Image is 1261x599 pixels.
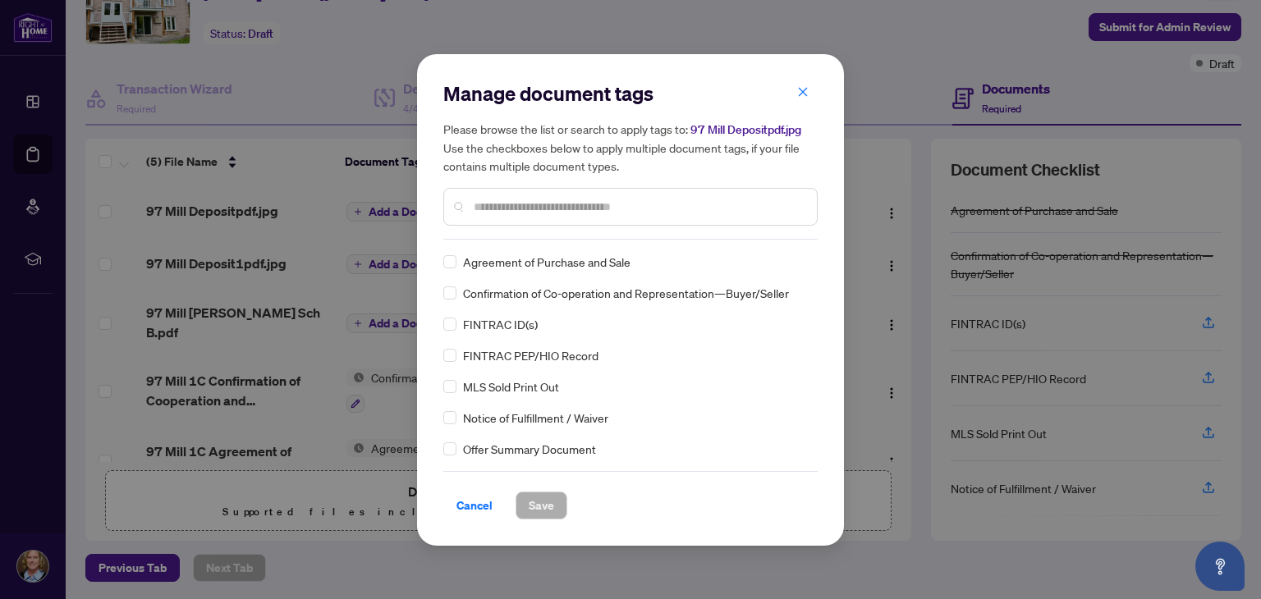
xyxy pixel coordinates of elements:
h2: Manage document tags [443,80,818,107]
span: Cancel [456,492,493,519]
span: 97 Mill Depositpdf.jpg [690,122,801,137]
h5: Please browse the list or search to apply tags to: Use the checkboxes below to apply multiple doc... [443,120,818,175]
span: close [797,86,809,98]
span: Agreement of Purchase and Sale [463,253,630,271]
span: Offer Summary Document [463,440,596,458]
button: Cancel [443,492,506,519]
span: FINTRAC ID(s) [463,315,538,333]
button: Open asap [1195,542,1245,591]
span: FINTRAC PEP/HIO Record [463,346,598,364]
span: MLS Sold Print Out [463,377,559,396]
button: Save [516,492,567,519]
span: Notice of Fulfillment / Waiver [463,409,608,427]
span: Confirmation of Co-operation and Representation—Buyer/Seller [463,284,789,302]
